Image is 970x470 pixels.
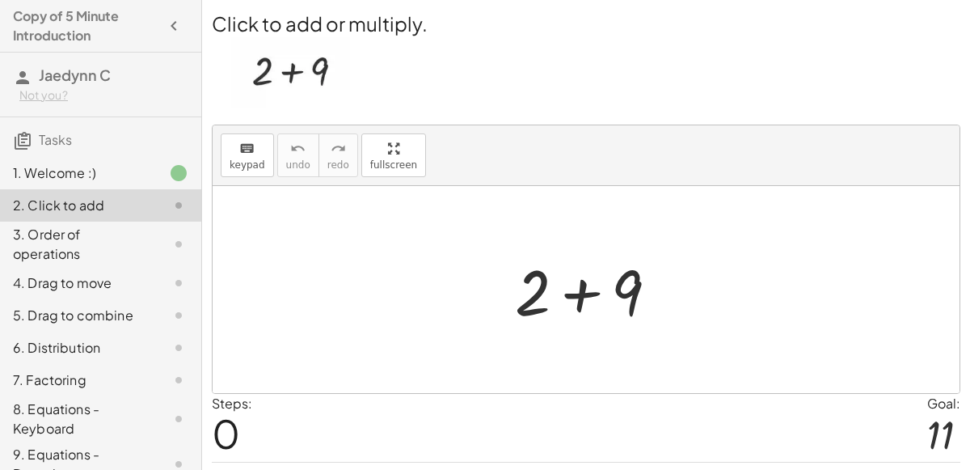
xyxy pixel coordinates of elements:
i: Task not started. [169,306,188,325]
i: Task not started. [169,338,188,358]
div: 7. Factoring [13,370,143,390]
i: Task not started. [169,409,188,429]
div: 8. Equations - Keyboard [13,400,143,438]
span: undo [286,159,310,171]
button: redoredo [318,133,358,177]
span: Tasks [39,131,72,148]
div: Not you? [19,87,188,104]
span: redo [327,159,349,171]
button: undoundo [277,133,319,177]
i: Task not started. [169,196,188,215]
img: acc24cad2d66776ab3378aca534db7173dae579742b331bb719a8ca59f72f8de.webp [231,37,350,108]
span: keypad [230,159,265,171]
button: fullscreen [361,133,426,177]
div: 3. Order of operations [13,225,143,264]
div: 2. Click to add [13,196,143,215]
span: 0 [212,409,240,458]
span: Jaedynn C [39,66,111,84]
i: Task not started. [169,273,188,293]
i: Task not started. [169,235,188,254]
i: undo [290,139,306,159]
i: Task not started. [169,370,188,390]
div: Goal: [927,394,960,413]
i: redo [331,139,346,159]
div: 1. Welcome :) [13,163,143,183]
div: 6. Distribution [13,338,143,358]
button: keyboardkeypad [221,133,274,177]
h2: Click to add or multiply. [212,10,960,37]
div: 5. Drag to combine [13,306,143,325]
span: fullscreen [370,159,417,171]
label: Steps: [212,395,252,412]
i: keyboard [239,139,255,159]
div: 4. Drag to move [13,273,143,293]
i: Task finished. [169,163,188,183]
h4: Copy of 5 Minute Introduction [13,6,159,45]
